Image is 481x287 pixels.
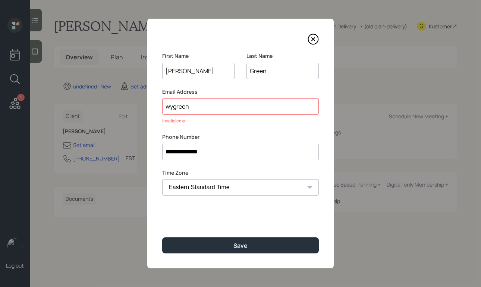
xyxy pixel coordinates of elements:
label: Last Name [246,52,319,60]
button: Save [162,237,319,253]
div: Save [233,241,248,250]
label: Phone Number [162,133,319,141]
label: First Name [162,52,235,60]
div: Invalid email [162,118,319,124]
label: Email Address [162,88,319,96]
label: Time Zone [162,169,319,177]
